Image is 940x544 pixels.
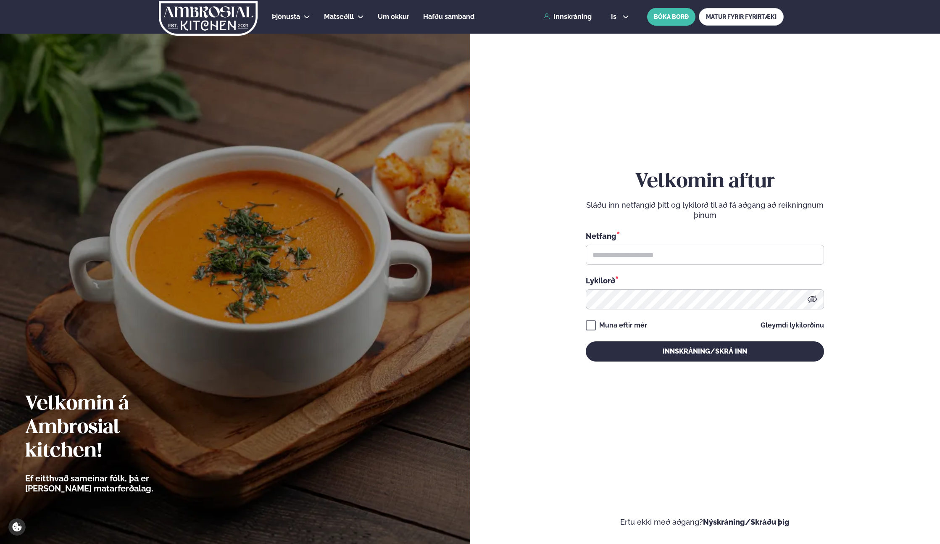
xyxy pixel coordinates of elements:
[8,518,26,536] a: Cookie settings
[378,12,409,22] a: Um okkur
[272,12,300,22] a: Þjónusta
[761,322,824,329] a: Gleymdi lykilorðinu
[423,12,474,22] a: Hafðu samband
[543,13,592,21] a: Innskráning
[586,230,824,241] div: Netfang
[272,13,300,21] span: Þjónusta
[25,473,200,494] p: Ef eitthvað sameinar fólk, þá er [PERSON_NAME] matarferðalag.
[604,13,636,20] button: is
[703,518,790,526] a: Nýskráning/Skráðu þig
[586,200,824,220] p: Sláðu inn netfangið þitt og lykilorð til að fá aðgang að reikningnum þínum
[586,341,824,362] button: Innskráning/Skrá inn
[378,13,409,21] span: Um okkur
[324,12,354,22] a: Matseðill
[699,8,784,26] a: MATUR FYRIR FYRIRTÆKI
[25,393,200,463] h2: Velkomin á Ambrosial kitchen!
[647,8,695,26] button: BÓKA BORÐ
[586,275,824,286] div: Lykilorð
[586,170,824,194] h2: Velkomin aftur
[495,517,915,527] p: Ertu ekki með aðgang?
[324,13,354,21] span: Matseðill
[158,1,258,36] img: logo
[611,13,619,20] span: is
[423,13,474,21] span: Hafðu samband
